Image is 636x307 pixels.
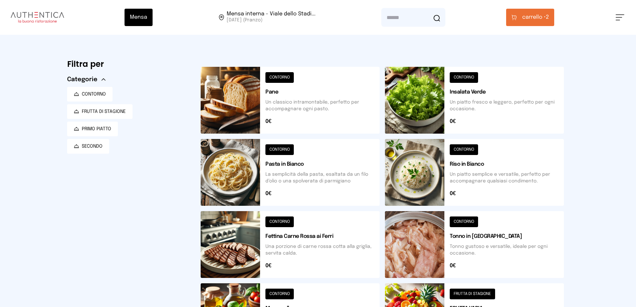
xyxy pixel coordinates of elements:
[67,122,118,136] button: PRIMO PIATTO
[67,139,109,154] button: SECONDO
[67,59,190,69] h6: Filtra per
[522,13,546,21] span: carrello •
[67,87,113,102] button: CONTORNO
[82,91,106,98] span: CONTORNO
[67,75,105,84] button: Categorie
[67,75,97,84] span: Categorie
[522,13,549,21] span: 2
[227,17,315,23] span: [DATE] (Pranzo)
[125,9,153,26] button: Mensa
[82,126,111,132] span: PRIMO PIATTO
[67,104,133,119] button: FRUTTA DI STAGIONE
[227,11,315,23] span: Viale dello Stadio, 77, 05100 Terni TR, Italia
[11,12,64,23] img: logo.8f33a47.png
[82,108,126,115] span: FRUTTA DI STAGIONE
[506,9,554,26] button: carrello •2
[82,143,102,150] span: SECONDO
